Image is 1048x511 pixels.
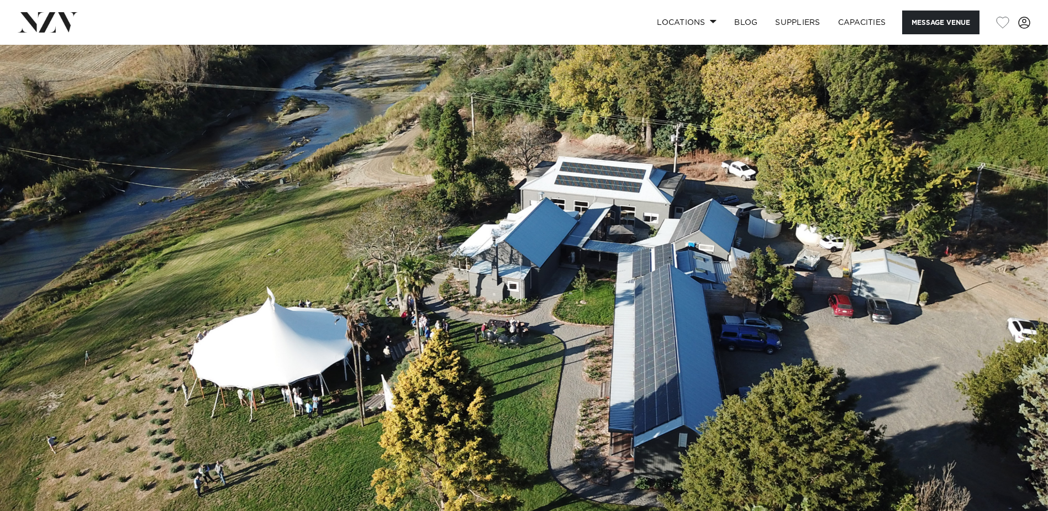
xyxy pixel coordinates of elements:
img: nzv-logo.png [18,12,78,32]
a: SUPPLIERS [766,11,829,34]
a: Capacities [829,11,895,34]
a: Locations [648,11,725,34]
a: BLOG [725,11,766,34]
button: Message Venue [902,11,979,34]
